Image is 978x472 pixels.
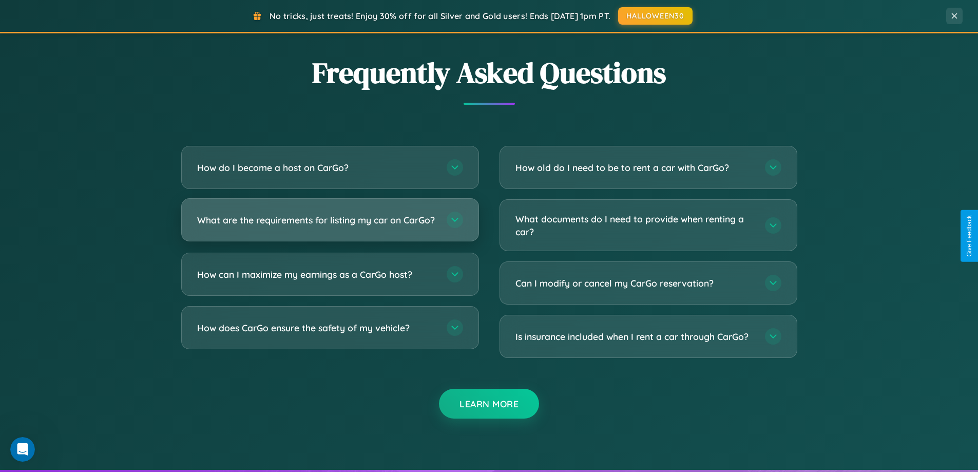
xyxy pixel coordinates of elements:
div: Give Feedback [966,215,973,257]
h3: How old do I need to be to rent a car with CarGo? [515,161,755,174]
h3: Can I modify or cancel my CarGo reservation? [515,277,755,290]
h3: Is insurance included when I rent a car through CarGo? [515,330,755,343]
button: Learn More [439,389,539,419]
span: No tricks, just treats! Enjoy 30% off for all Silver and Gold users! Ends [DATE] 1pm PT. [270,11,610,21]
iframe: Intercom live chat [10,437,35,462]
h2: Frequently Asked Questions [181,53,797,92]
h3: How can I maximize my earnings as a CarGo host? [197,268,436,281]
h3: How do I become a host on CarGo? [197,161,436,174]
h3: What documents do I need to provide when renting a car? [515,213,755,238]
h3: How does CarGo ensure the safety of my vehicle? [197,322,436,334]
button: HALLOWEEN30 [618,7,693,25]
h3: What are the requirements for listing my car on CarGo? [197,214,436,226]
